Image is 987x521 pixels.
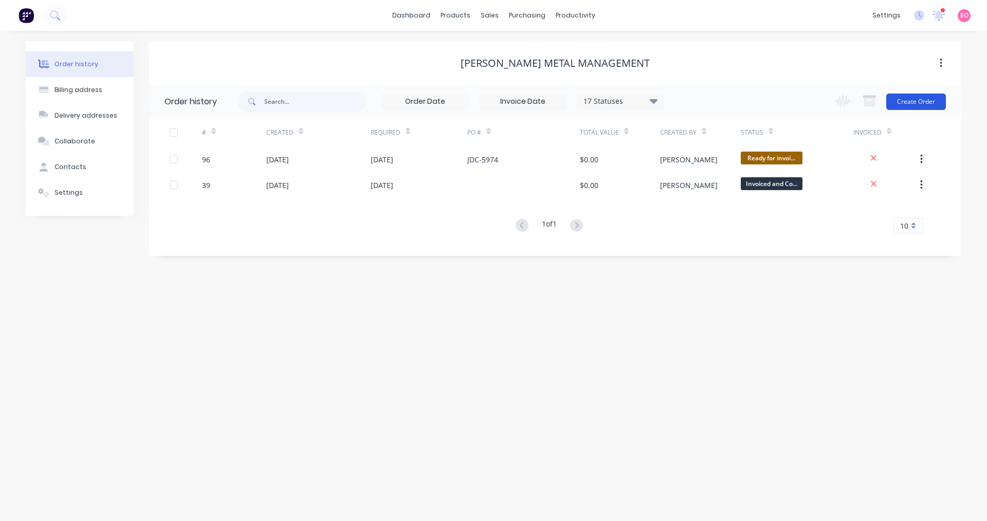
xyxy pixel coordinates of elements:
a: dashboard [387,8,435,23]
div: 96 [202,154,210,165]
div: Contacts [54,162,86,172]
button: Delivery addresses [26,103,134,128]
img: Factory [19,8,34,23]
button: Create Order [886,94,946,110]
div: PO # [467,128,481,137]
div: # [202,118,266,146]
div: purchasing [504,8,551,23]
div: Order history [164,96,217,108]
button: Contacts [26,154,134,180]
div: Order history [54,60,98,69]
span: Invoiced and Co... [741,177,802,190]
button: Order history [26,51,134,77]
div: Created [266,128,294,137]
button: Collaborate [26,128,134,154]
div: productivity [551,8,600,23]
div: Total Value [580,128,619,137]
div: Delivery addresses [54,111,117,120]
div: 17 Statuses [577,96,664,107]
div: 39 [202,180,210,191]
div: 1 of 1 [542,218,557,233]
div: # [202,128,206,137]
div: Created [266,118,371,146]
div: [DATE] [266,154,289,165]
div: Settings [54,188,83,197]
div: [DATE] [371,180,393,191]
input: Order Date [382,94,468,109]
span: 10 [900,220,908,231]
input: Invoice Date [480,94,566,109]
div: Invoiced [853,118,918,146]
div: settings [867,8,906,23]
div: Created By [660,118,740,146]
div: Total Value [580,118,660,146]
input: Search... [264,91,366,112]
span: Ready for invoi... [741,152,802,164]
div: Collaborate [54,137,95,146]
div: JDC-5974 [467,154,498,165]
div: Required [371,118,467,146]
div: PO # [467,118,580,146]
div: $0.00 [580,180,598,191]
div: Billing address [54,85,102,95]
div: Invoiced [853,128,882,137]
span: EO [960,11,968,20]
div: Required [371,128,400,137]
div: products [435,8,476,23]
button: Billing address [26,77,134,103]
div: sales [476,8,504,23]
div: [PERSON_NAME] Metal Management [461,57,650,69]
div: Created By [660,128,697,137]
div: $0.00 [580,154,598,165]
button: Settings [26,180,134,206]
div: [PERSON_NAME] [660,180,718,191]
div: [PERSON_NAME] [660,154,718,165]
div: [DATE] [266,180,289,191]
div: Status [741,128,763,137]
div: [DATE] [371,154,393,165]
div: Status [741,118,853,146]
